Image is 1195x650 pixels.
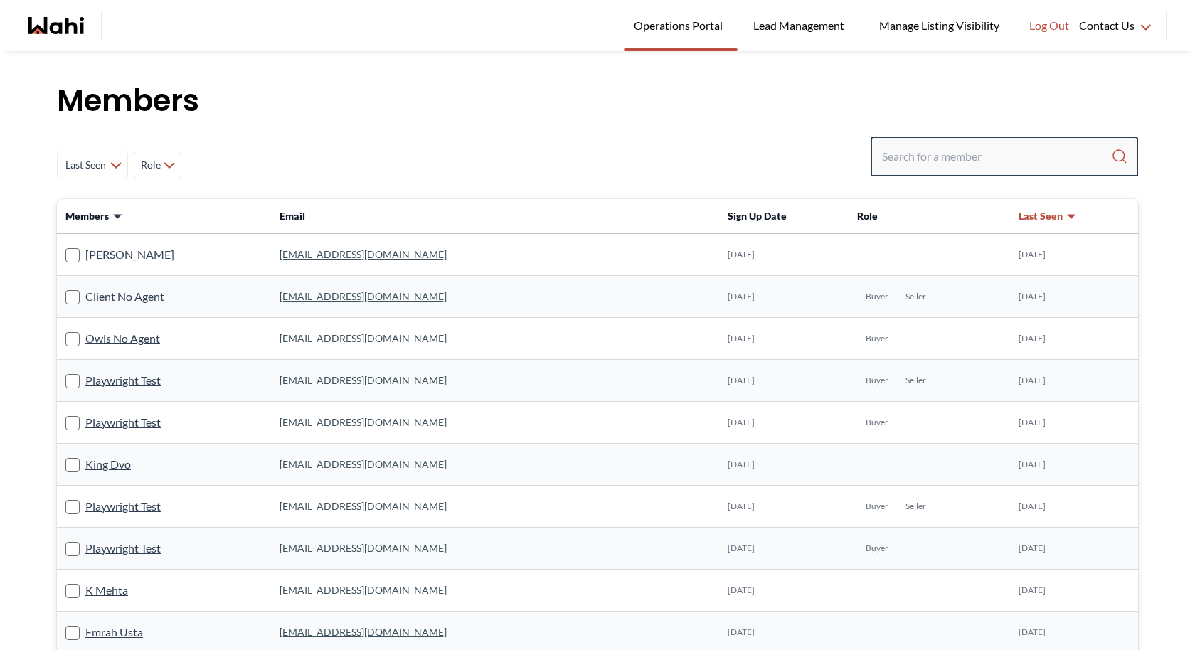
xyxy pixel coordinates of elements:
[1010,402,1138,444] td: [DATE]
[85,455,131,474] a: King Dvo
[1010,234,1138,276] td: [DATE]
[875,16,1004,35] span: Manage Listing Visibility
[1010,318,1138,360] td: [DATE]
[1010,570,1138,612] td: [DATE]
[634,16,728,35] span: Operations Portal
[905,501,926,512] span: Seller
[280,500,447,512] a: [EMAIL_ADDRESS][DOMAIN_NAME]
[280,626,447,638] a: [EMAIL_ADDRESS][DOMAIN_NAME]
[57,80,1138,122] h1: Members
[866,333,888,344] span: Buyer
[753,16,849,35] span: Lead Management
[866,501,888,512] span: Buyer
[1010,528,1138,570] td: [DATE]
[280,416,447,428] a: [EMAIL_ADDRESS][DOMAIN_NAME]
[85,497,161,516] a: Playwright Test
[719,444,849,486] td: [DATE]
[728,210,787,222] span: Sign Up Date
[719,276,849,318] td: [DATE]
[866,417,888,428] span: Buyer
[280,374,447,386] a: [EMAIL_ADDRESS][DOMAIN_NAME]
[857,210,878,222] span: Role
[719,486,849,528] td: [DATE]
[85,287,164,306] a: Client No Agent
[85,539,161,558] a: Playwright Test
[1010,360,1138,402] td: [DATE]
[719,234,849,276] td: [DATE]
[719,528,849,570] td: [DATE]
[85,245,174,264] a: [PERSON_NAME]
[85,623,143,641] a: Emrah Usta
[1010,444,1138,486] td: [DATE]
[280,542,447,554] a: [EMAIL_ADDRESS][DOMAIN_NAME]
[85,581,128,600] a: K Mehta
[1029,16,1069,35] span: Log Out
[280,210,305,222] span: Email
[866,375,888,386] span: Buyer
[1019,209,1063,223] span: Last Seen
[140,152,161,178] span: Role
[905,375,926,386] span: Seller
[28,17,84,34] a: Wahi homepage
[866,291,888,302] span: Buyer
[719,360,849,402] td: [DATE]
[866,543,888,554] span: Buyer
[1010,486,1138,528] td: [DATE]
[63,152,107,178] span: Last Seen
[719,570,849,612] td: [DATE]
[1019,209,1077,223] button: Last Seen
[85,371,161,390] a: Playwright Test
[280,332,447,344] a: [EMAIL_ADDRESS][DOMAIN_NAME]
[65,209,123,223] button: Members
[719,318,849,360] td: [DATE]
[905,291,926,302] span: Seller
[65,209,109,223] span: Members
[280,458,447,470] a: [EMAIL_ADDRESS][DOMAIN_NAME]
[280,584,447,596] a: [EMAIL_ADDRESS][DOMAIN_NAME]
[85,329,160,348] a: Owls No Agent
[280,290,447,302] a: [EMAIL_ADDRESS][DOMAIN_NAME]
[1010,276,1138,318] td: [DATE]
[882,144,1111,169] input: Search input
[280,248,447,260] a: [EMAIL_ADDRESS][DOMAIN_NAME]
[719,402,849,444] td: [DATE]
[85,413,161,432] a: Playwright Test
